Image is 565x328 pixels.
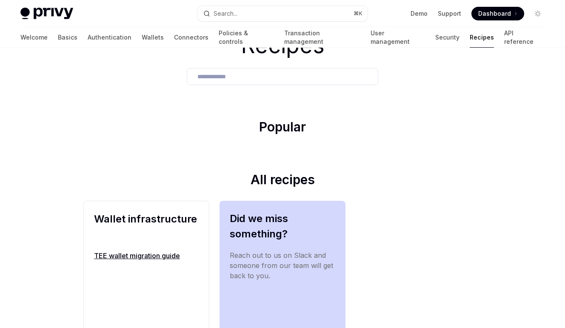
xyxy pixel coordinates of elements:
span: Dashboard [478,9,511,18]
a: Dashboard [471,7,524,20]
a: Recipes [470,27,494,48]
a: API reference [504,27,545,48]
a: Connectors [174,27,208,48]
a: Authentication [88,27,131,48]
a: Basics [58,27,77,48]
a: User management [371,27,425,48]
button: Toggle dark mode [531,7,545,20]
a: Transaction management [284,27,361,48]
a: Support [438,9,461,18]
a: TEE wallet migration guide [94,251,199,261]
button: Search...⌘K [197,6,368,21]
div: Search... [214,9,237,19]
a: Demo [411,9,428,18]
a: Wallets [142,27,164,48]
h2: All recipes [83,172,482,191]
h2: Wallet infrastructure [94,211,199,242]
h2: Popular [83,119,482,138]
a: Security [435,27,459,48]
h2: Did we miss something? [230,211,335,242]
img: light logo [20,8,73,20]
a: Policies & controls [219,27,274,48]
a: Welcome [20,27,48,48]
span: ⌘ K [354,10,362,17]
